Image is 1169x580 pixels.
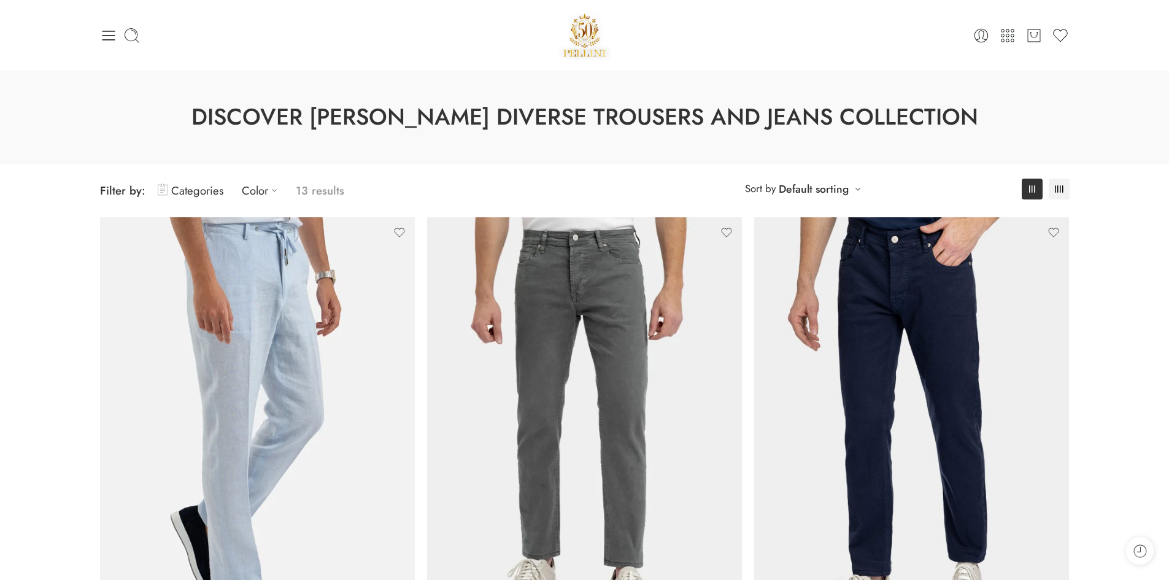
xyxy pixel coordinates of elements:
[973,27,990,44] a: Login / Register
[558,9,611,61] a: Pellini -
[242,176,284,205] a: Color
[558,9,611,61] img: Pellini
[779,180,849,198] a: Default sorting
[158,176,223,205] a: Categories
[1052,27,1069,44] a: Wishlist
[1025,27,1043,44] a: Cart
[745,179,776,199] span: Sort by
[296,176,344,205] p: 13 results
[31,101,1138,133] h1: Discover [PERSON_NAME] Diverse Trousers and Jeans Collection
[100,182,145,199] span: Filter by:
